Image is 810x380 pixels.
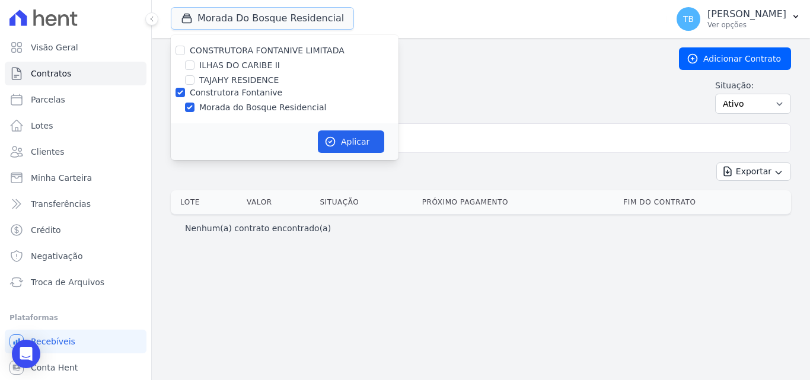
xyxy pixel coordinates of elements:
[185,222,331,234] p: Nenhum(a) contrato encontrado(a)
[707,8,786,20] p: [PERSON_NAME]
[5,88,146,111] a: Parcelas
[5,218,146,242] a: Crédito
[242,190,315,214] th: Valor
[31,68,71,79] span: Contratos
[716,162,791,181] button: Exportar
[171,48,660,69] h2: Contratos
[5,192,146,216] a: Transferências
[5,270,146,294] a: Troca de Arquivos
[9,311,142,325] div: Plataformas
[5,166,146,190] a: Minha Carteira
[5,114,146,138] a: Lotes
[31,250,83,262] span: Negativação
[5,62,146,85] a: Contratos
[5,36,146,59] a: Visão Geral
[31,94,65,106] span: Parcelas
[417,190,619,214] th: Próximo Pagamento
[190,88,282,97] label: Construtora Fontanive
[667,2,810,36] button: TB [PERSON_NAME] Ver opções
[31,336,75,347] span: Recebíveis
[31,198,91,210] span: Transferências
[31,146,64,158] span: Clientes
[715,79,791,91] label: Situação:
[31,41,78,53] span: Visão Geral
[190,46,345,55] label: CONSTRUTORA FONTANIVE LIMITADA
[199,74,279,87] label: TAJAHY RESIDENCE
[12,340,40,368] div: Open Intercom Messenger
[679,47,791,70] a: Adicionar Contrato
[618,190,791,214] th: Fim do Contrato
[5,244,146,268] a: Negativação
[315,190,417,214] th: Situação
[171,190,242,214] th: Lote
[171,7,354,30] button: Morada Do Bosque Residencial
[5,140,146,164] a: Clientes
[707,20,786,30] p: Ver opções
[31,276,104,288] span: Troca de Arquivos
[5,330,146,353] a: Recebíveis
[190,126,786,150] input: Buscar por nome do lote
[5,356,146,379] a: Conta Hent
[199,59,280,72] label: ILHAS DO CARIBE II
[31,172,92,184] span: Minha Carteira
[318,130,384,153] button: Aplicar
[199,101,326,114] label: Morada do Bosque Residencial
[683,15,694,23] span: TB
[31,362,78,373] span: Conta Hent
[31,224,61,236] span: Crédito
[31,120,53,132] span: Lotes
